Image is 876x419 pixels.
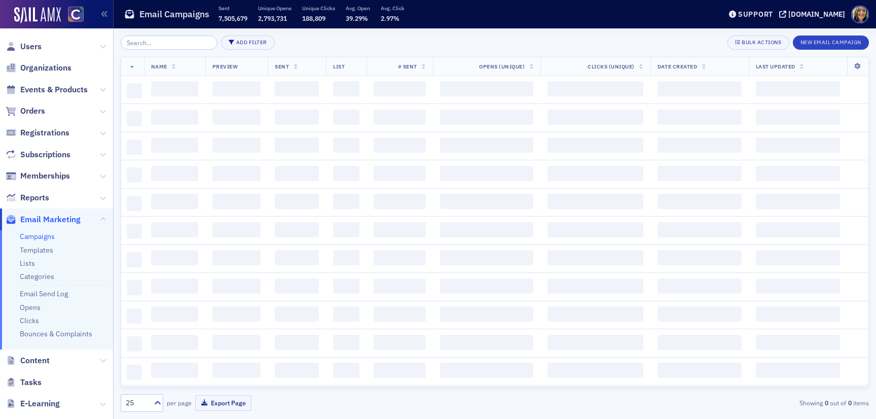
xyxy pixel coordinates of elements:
[20,259,35,268] a: Lists
[333,363,359,378] span: ‌
[127,336,142,352] span: ‌
[6,106,45,117] a: Orders
[851,6,869,23] span: Profile
[756,63,795,70] span: Last Updated
[212,363,261,378] span: ‌
[333,222,359,237] span: ‌
[212,137,261,153] span: ‌
[6,192,49,203] a: Reports
[20,272,54,281] a: Categories
[756,278,840,294] span: ‌
[275,306,319,322] span: ‌
[127,252,142,267] span: ‌
[6,355,50,366] a: Content
[20,398,60,409] span: E-Learning
[547,250,643,265] span: ‌
[756,110,840,125] span: ‌
[275,63,289,70] span: Sent
[20,303,41,312] a: Opens
[151,166,198,181] span: ‌
[547,306,643,322] span: ‌
[218,5,247,12] p: Sent
[195,395,251,411] button: Export Page
[658,166,742,181] span: ‌
[374,335,426,350] span: ‌
[127,365,142,380] span: ‌
[333,166,359,181] span: ‌
[127,308,142,324] span: ‌
[793,37,869,46] a: New Email Campaign
[658,250,742,265] span: ‌
[151,278,198,294] span: ‌
[547,166,643,181] span: ‌
[658,222,742,237] span: ‌
[20,84,88,95] span: Events & Products
[167,398,192,407] label: per page
[20,192,49,203] span: Reports
[742,40,781,45] div: Bulk Actions
[212,335,261,350] span: ‌
[793,36,869,50] button: New Email Campaign
[127,111,142,126] span: ‌
[20,377,42,388] span: Tasks
[6,149,70,160] a: Subscriptions
[756,81,840,96] span: ‌
[212,81,261,96] span: ‌
[151,81,198,96] span: ‌
[20,232,55,241] a: Campaigns
[658,81,742,96] span: ‌
[333,335,359,350] span: ‌
[212,194,261,209] span: ‌
[6,41,42,52] a: Users
[738,10,773,19] div: Support
[20,214,81,225] span: Email Marketing
[658,306,742,322] span: ‌
[151,63,167,70] span: Name
[20,170,70,182] span: Memberships
[20,355,50,366] span: Content
[212,166,261,181] span: ‌
[440,166,534,181] span: ‌
[333,306,359,322] span: ‌
[547,81,643,96] span: ‌
[275,166,319,181] span: ‌
[6,170,70,182] a: Memberships
[658,194,742,209] span: ‌
[346,14,368,22] span: 39.29%
[6,127,69,138] a: Registrations
[374,81,426,96] span: ‌
[756,194,840,209] span: ‌
[346,5,370,12] p: Avg. Open
[440,194,534,209] span: ‌
[547,194,643,209] span: ‌
[20,246,53,255] a: Templates
[756,166,840,181] span: ‌
[658,335,742,350] span: ‌
[275,194,319,209] span: ‌
[6,84,88,95] a: Events & Products
[20,316,39,325] a: Clicks
[588,63,635,70] span: Clicks (Unique)
[14,7,61,23] img: SailAMX
[221,36,275,50] button: Add Filter
[6,214,81,225] a: Email Marketing
[374,137,426,153] span: ‌
[440,363,534,378] span: ‌
[127,139,142,155] span: ‌
[121,36,217,50] input: Search…
[374,278,426,294] span: ‌
[658,110,742,125] span: ‌
[756,363,840,378] span: ‌
[547,335,643,350] span: ‌
[302,14,325,22] span: 188,809
[547,110,643,125] span: ‌
[275,110,319,125] span: ‌
[20,149,70,160] span: Subscriptions
[20,127,69,138] span: Registrations
[275,222,319,237] span: ‌
[333,81,359,96] span: ‌
[151,137,198,153] span: ‌
[258,5,291,12] p: Unique Opens
[302,5,335,12] p: Unique Clicks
